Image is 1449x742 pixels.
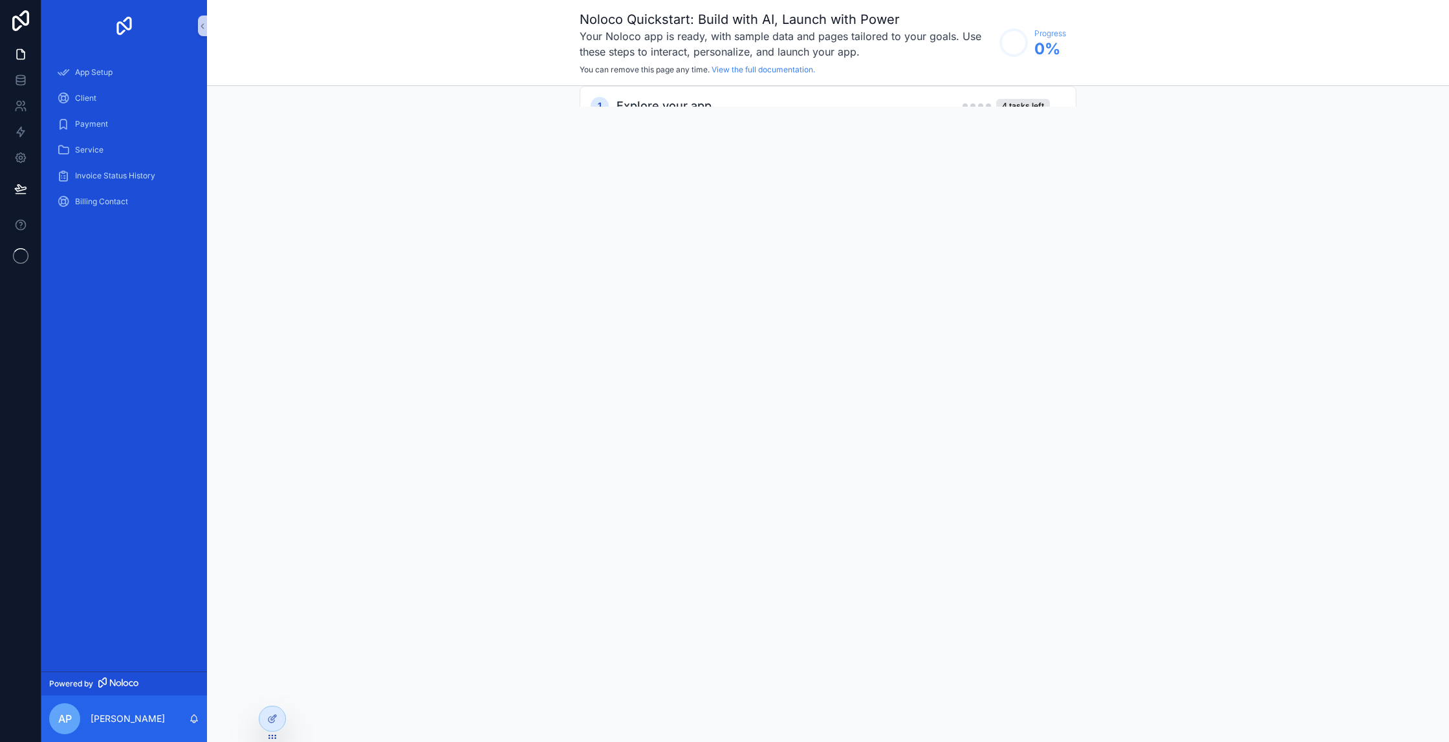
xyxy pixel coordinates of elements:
span: Service [75,145,103,155]
img: App logo [114,16,135,36]
a: Service [49,138,199,162]
h1: Noloco Quickstart: Build with AI, Launch with Power [580,10,993,28]
a: Payment [49,112,199,136]
h3: Your Noloco app is ready, with sample data and pages tailored to your goals. Use these steps to i... [580,28,993,59]
span: Payment [75,119,108,129]
a: Billing Contact [49,190,199,213]
div: scrollable content [41,52,207,230]
span: You can remove this page any time. [580,65,710,74]
span: Billing Contact [75,196,128,207]
span: Invoice Status History [75,171,155,181]
a: View the full documentation. [712,65,815,74]
a: Invoice Status History [49,164,199,187]
p: [PERSON_NAME] [91,712,165,725]
span: AP [58,711,72,726]
a: Client [49,87,199,110]
a: App Setup [49,61,199,84]
span: App Setup [75,67,113,78]
span: 0 % [1034,39,1066,59]
a: Powered by [41,672,207,695]
span: Client [75,93,96,103]
span: Powered by [49,679,93,689]
span: Progress [1034,28,1066,39]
